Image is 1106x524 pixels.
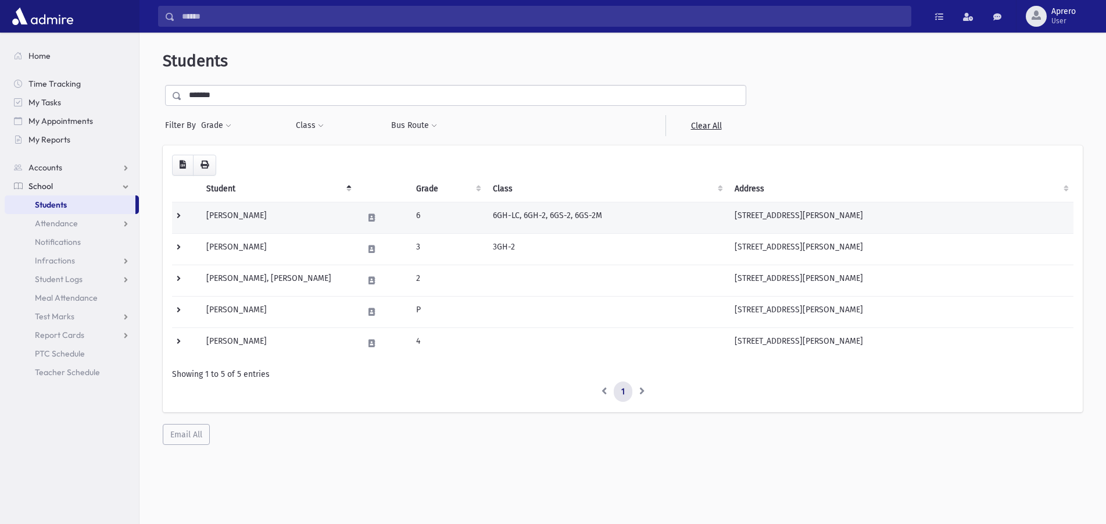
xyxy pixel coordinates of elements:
a: Notifications [5,233,139,251]
span: Student Logs [35,274,83,284]
span: Filter By [165,119,201,131]
a: School [5,177,139,195]
a: Meal Attendance [5,288,139,307]
th: Student: activate to sort column descending [199,176,356,202]
td: 6GH-LC, 6GH-2, 6GS-2, 6GS-2M [486,202,728,233]
a: Student Logs [5,270,139,288]
td: [STREET_ADDRESS][PERSON_NAME] [728,296,1073,327]
td: 2 [409,265,486,296]
a: Infractions [5,251,139,270]
button: Print [193,155,216,176]
a: Clear All [665,115,746,136]
span: Students [35,199,67,210]
a: My Appointments [5,112,139,130]
th: Grade: activate to sort column ascending [409,176,486,202]
span: Teacher Schedule [35,367,100,377]
img: AdmirePro [9,5,76,28]
button: Class [295,115,324,136]
span: My Reports [28,134,70,145]
span: Infractions [35,255,75,266]
span: Attendance [35,218,78,229]
span: School [28,181,53,191]
a: Students [5,195,135,214]
td: 4 [409,327,486,359]
a: 1 [614,382,632,402]
td: 3 [409,233,486,265]
td: [PERSON_NAME] [199,296,356,327]
td: [STREET_ADDRESS][PERSON_NAME] [728,265,1073,296]
a: Time Tracking [5,74,139,93]
button: CSV [172,155,194,176]
a: Report Cards [5,326,139,344]
a: Home [5,47,139,65]
td: [PERSON_NAME] [199,327,356,359]
a: My Tasks [5,93,139,112]
td: [STREET_ADDRESS][PERSON_NAME] [728,202,1073,233]
span: Report Cards [35,330,84,340]
span: My Tasks [28,97,61,108]
td: [PERSON_NAME] [199,233,356,265]
button: Grade [201,115,232,136]
span: Meal Attendance [35,293,98,303]
td: [STREET_ADDRESS][PERSON_NAME] [728,327,1073,359]
span: Home [28,51,51,61]
span: Test Marks [35,311,74,322]
td: [STREET_ADDRESS][PERSON_NAME] [728,233,1073,265]
span: PTC Schedule [35,348,85,359]
span: Students [163,51,228,70]
td: P [409,296,486,327]
span: Accounts [28,162,62,173]
a: Accounts [5,158,139,177]
button: Email All [163,424,210,445]
td: [PERSON_NAME] [199,202,356,233]
a: Teacher Schedule [5,363,139,382]
span: Time Tracking [28,79,81,89]
a: Attendance [5,214,139,233]
span: User [1051,16,1076,26]
th: Class: activate to sort column ascending [486,176,728,202]
span: My Appointments [28,116,93,126]
span: Aprero [1051,7,1076,16]
a: Test Marks [5,307,139,326]
button: Bus Route [391,115,438,136]
td: [PERSON_NAME], [PERSON_NAME] [199,265,356,296]
th: Address: activate to sort column ascending [728,176,1073,202]
span: Notifications [35,237,81,247]
a: My Reports [5,130,139,149]
input: Search [175,6,911,27]
div: Showing 1 to 5 of 5 entries [172,368,1073,380]
a: PTC Schedule [5,344,139,363]
td: 3GH-2 [486,233,728,265]
td: 6 [409,202,486,233]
